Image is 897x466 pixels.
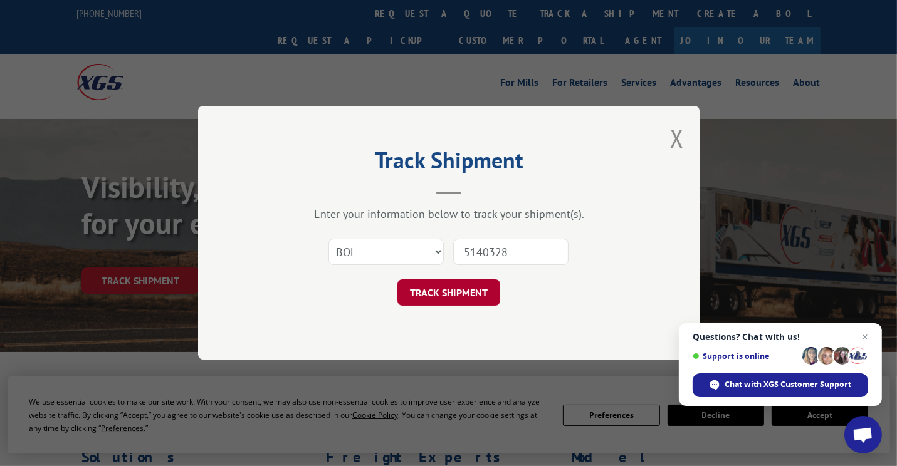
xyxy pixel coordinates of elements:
span: Close chat [858,329,873,344]
h2: Track Shipment [261,152,637,175]
div: Enter your information below to track your shipment(s). [261,207,637,222]
span: Support is online [693,351,798,361]
div: Open chat [844,416,882,453]
div: Chat with XGS Customer Support [693,373,868,397]
button: Close modal [670,122,684,155]
span: Questions? Chat with us! [693,332,868,342]
input: Number(s) [453,239,569,266]
button: TRACK SHIPMENT [397,280,500,306]
span: Chat with XGS Customer Support [725,379,852,390]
